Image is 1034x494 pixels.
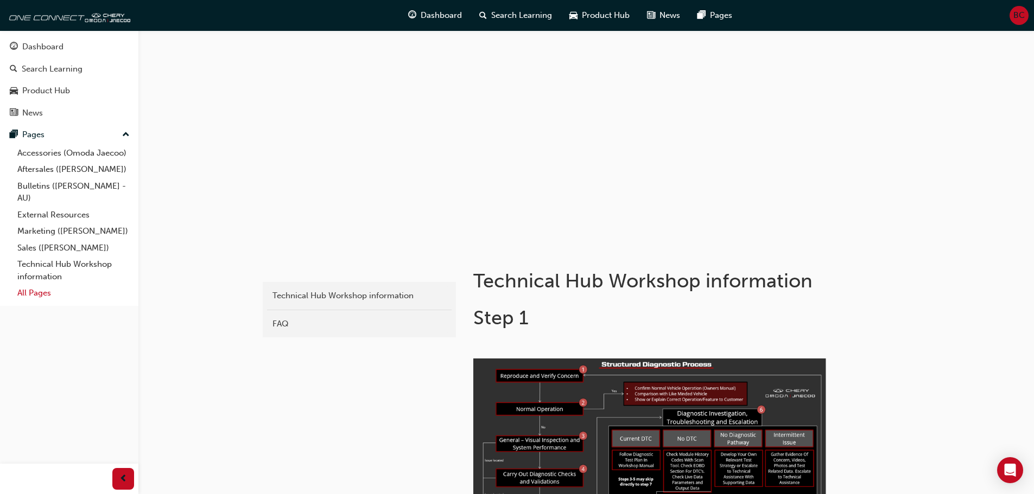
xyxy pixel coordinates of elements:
[689,4,741,27] a: pages-iconPages
[22,85,70,97] div: Product Hub
[659,9,680,22] span: News
[22,129,45,141] div: Pages
[10,42,18,52] span: guage-icon
[22,107,43,119] div: News
[10,108,18,118] span: news-icon
[272,318,446,330] div: FAQ
[561,4,638,27] a: car-iconProduct Hub
[267,315,452,333] a: FAQ
[4,125,134,145] button: Pages
[421,9,462,22] span: Dashboard
[697,9,706,22] span: pages-icon
[582,9,630,22] span: Product Hub
[4,103,134,123] a: News
[13,256,134,285] a: Technical Hub Workshop information
[1013,9,1025,22] span: BC
[479,9,487,22] span: search-icon
[4,37,134,57] a: Dashboard
[473,306,529,329] span: Step 1
[473,269,829,293] h1: Technical Hub Workshop information
[647,9,655,22] span: news-icon
[491,9,552,22] span: Search Learning
[710,9,732,22] span: Pages
[408,9,416,22] span: guage-icon
[13,145,134,162] a: Accessories (Omoda Jaecoo)
[1010,6,1029,25] button: BC
[13,178,134,207] a: Bulletins ([PERSON_NAME] - AU)
[4,81,134,101] a: Product Hub
[122,128,130,142] span: up-icon
[13,223,134,240] a: Marketing ([PERSON_NAME])
[267,286,452,305] a: Technical Hub Workshop information
[471,4,561,27] a: search-iconSearch Learning
[272,290,446,302] div: Technical Hub Workshop information
[22,41,64,53] div: Dashboard
[13,207,134,223] a: External Resources
[13,285,134,301] a: All Pages
[119,472,128,486] span: prev-icon
[10,86,18,96] span: car-icon
[10,130,18,140] span: pages-icon
[4,35,134,125] button: DashboardSearch LearningProduct HubNews
[13,161,134,178] a: Aftersales ([PERSON_NAME])
[638,4,689,27] a: news-iconNews
[997,457,1023,483] div: Open Intercom Messenger
[10,65,17,74] span: search-icon
[5,4,130,26] img: oneconnect
[4,59,134,79] a: Search Learning
[569,9,578,22] span: car-icon
[399,4,471,27] a: guage-iconDashboard
[13,240,134,256] a: Sales ([PERSON_NAME])
[22,63,83,75] div: Search Learning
